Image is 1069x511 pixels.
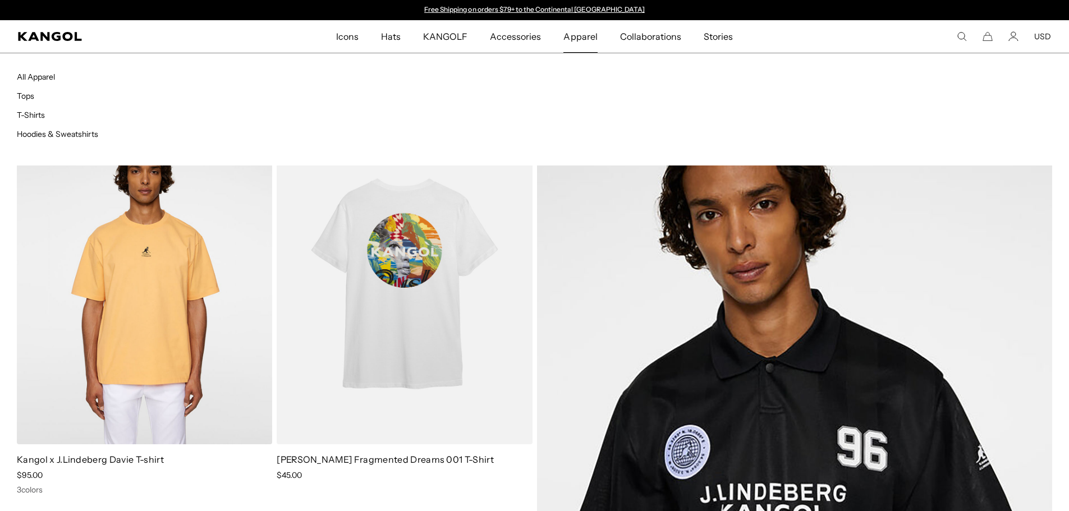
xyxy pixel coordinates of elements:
[336,20,359,53] span: Icons
[609,20,692,53] a: Collaborations
[479,20,552,53] a: Accessories
[419,6,650,15] div: 1 of 2
[17,72,55,82] a: All Apparel
[563,20,597,53] span: Apparel
[17,91,34,101] a: Tops
[325,20,370,53] a: Icons
[17,470,43,480] span: $95.00
[277,454,494,465] a: [PERSON_NAME] Fragmented Dreams 001 T-Shirt
[490,20,541,53] span: Accessories
[17,110,45,120] a: T-Shirts
[370,20,412,53] a: Hats
[1008,31,1018,42] a: Account
[419,6,650,15] slideshow-component: Announcement bar
[1034,31,1051,42] button: USD
[277,470,302,480] span: $45.00
[419,6,650,15] div: Announcement
[381,20,401,53] span: Hats
[17,123,272,444] img: Kangol x J.Lindeberg Davie T-shirt
[412,20,479,53] a: KANGOLF
[957,31,967,42] summary: Search here
[620,20,681,53] span: Collaborations
[983,31,993,42] button: Cart
[17,129,98,139] a: Hoodies & Sweatshirts
[424,5,645,13] a: Free Shipping on orders $79+ to the Continental [GEOGRAPHIC_DATA]
[17,485,272,495] div: 3 colors
[704,20,733,53] span: Stories
[692,20,744,53] a: Stories
[552,20,608,53] a: Apparel
[277,123,532,444] img: Tristan Eaton Fragmented Dreams 001 T-Shirt
[17,454,164,465] a: Kangol x J.Lindeberg Davie T-shirt
[423,20,467,53] span: KANGOLF
[18,32,222,41] a: Kangol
